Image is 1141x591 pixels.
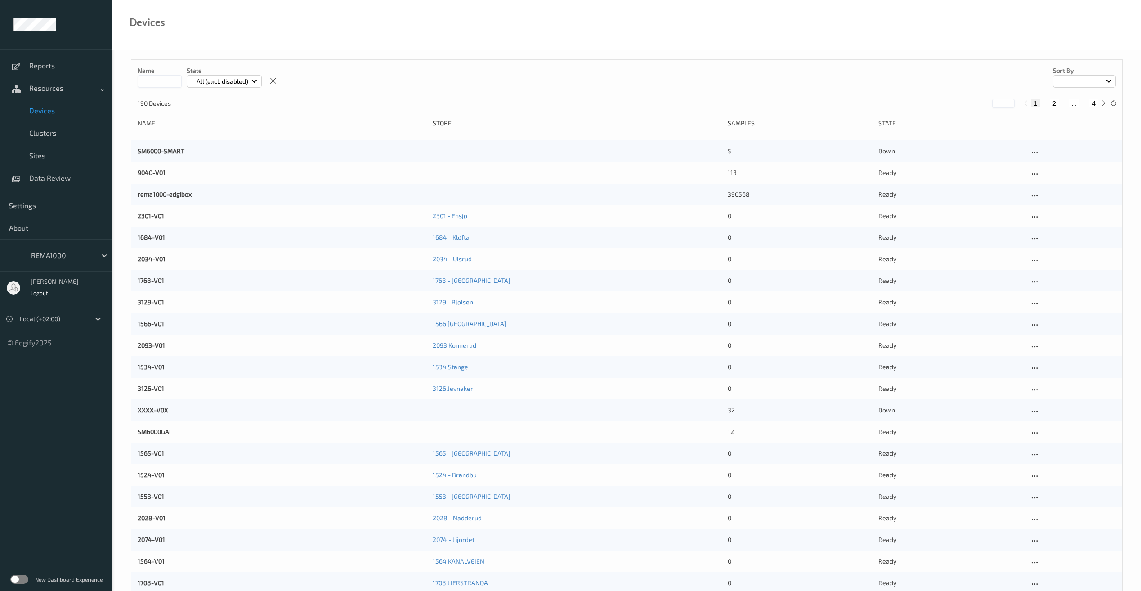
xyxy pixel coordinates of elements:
[728,319,872,328] div: 0
[138,119,426,128] div: Name
[433,514,482,522] a: 2028 - Nadderud
[138,277,164,284] a: 1768-V01
[878,557,1023,566] p: ready
[878,276,1023,285] p: ready
[1089,99,1098,107] button: 4
[193,77,251,86] p: All (excl. disabled)
[433,341,476,349] a: 2093 Konnerud
[138,471,165,479] a: 1524-V01
[138,428,171,435] a: SM6000GAI
[433,385,473,392] a: 3126 Jevnaker
[728,557,872,566] div: 0
[1031,99,1040,107] button: 1
[433,363,468,371] a: 1534 Stange
[138,341,165,349] a: 2093-V01
[728,578,872,587] div: 0
[728,341,872,350] div: 0
[433,212,467,219] a: 2301 - Ensjø
[138,190,192,198] a: rema1000-edgibox
[138,298,164,306] a: 3129-V01
[138,212,164,219] a: 2301-V01
[138,406,168,414] a: XXXX-V0X
[878,255,1023,264] p: ready
[728,449,872,458] div: 0
[728,406,872,415] div: 32
[878,514,1023,523] p: ready
[878,363,1023,372] p: ready
[878,384,1023,393] p: ready
[138,147,184,155] a: SM6000-SMART
[1053,66,1116,75] p: Sort by
[728,119,872,128] div: Samples
[878,211,1023,220] p: ready
[878,492,1023,501] p: ready
[1069,99,1079,107] button: ...
[878,449,1023,458] p: ready
[878,406,1023,415] p: down
[138,557,165,565] a: 1564-V01
[728,298,872,307] div: 0
[878,535,1023,544] p: ready
[878,578,1023,587] p: ready
[138,169,166,176] a: 9040-V01
[728,470,872,479] div: 0
[138,363,165,371] a: 1534-V01
[878,119,1023,128] div: State
[878,427,1023,436] p: ready
[433,233,470,241] a: 1684 - Kløfta
[138,385,164,392] a: 3126-V01
[878,147,1023,156] p: down
[728,255,872,264] div: 0
[728,276,872,285] div: 0
[138,320,164,327] a: 1566-V01
[728,147,872,156] div: 5
[433,536,474,543] a: 2074 - Lijordet
[138,255,166,263] a: 2034-V01
[728,190,872,199] div: 390568
[433,579,488,587] a: 1708 LIERSTRANDA
[138,492,164,500] a: 1553-V01
[433,449,510,457] a: 1565 - [GEOGRAPHIC_DATA]
[433,557,484,565] a: 1564 KANALVEIEN
[878,470,1023,479] p: ready
[1050,99,1059,107] button: 2
[728,514,872,523] div: 0
[728,384,872,393] div: 0
[728,427,872,436] div: 12
[728,535,872,544] div: 0
[138,233,165,241] a: 1684-V01
[878,319,1023,328] p: ready
[138,99,205,108] p: 190 Devices
[433,277,510,284] a: 1768 - [GEOGRAPHIC_DATA]
[878,233,1023,242] p: ready
[878,341,1023,350] p: ready
[728,492,872,501] div: 0
[130,18,165,27] div: Devices
[433,471,477,479] a: 1524 - Brandbu
[138,449,164,457] a: 1565-V01
[728,363,872,372] div: 0
[433,320,506,327] a: 1566 [GEOGRAPHIC_DATA]
[187,66,262,75] p: State
[433,298,473,306] a: 3129 - Bjølsen
[433,119,721,128] div: Store
[728,233,872,242] div: 0
[728,211,872,220] div: 0
[433,255,472,263] a: 2034 - Ulsrud
[433,492,510,500] a: 1553 - [GEOGRAPHIC_DATA]
[728,168,872,177] div: 113
[878,298,1023,307] p: ready
[138,536,165,543] a: 2074-V01
[878,168,1023,177] p: ready
[878,190,1023,199] p: ready
[138,514,166,522] a: 2028-V01
[138,579,164,587] a: 1708-V01
[138,66,182,75] p: Name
